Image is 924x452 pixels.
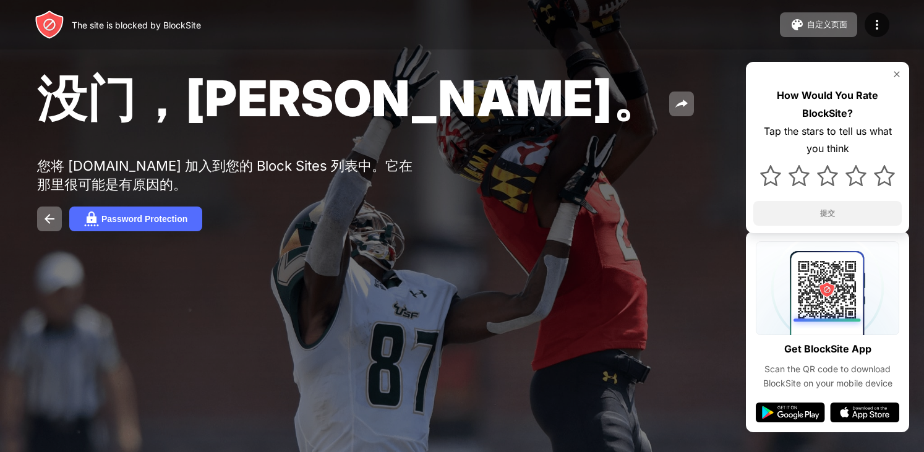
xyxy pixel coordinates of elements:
img: menu-icon.svg [870,17,884,32]
div: Get BlockSite App [784,340,871,358]
img: star.svg [845,165,866,186]
div: 您将 [DOMAIN_NAME] 加入到您的 Block Sites 列表中。它在那里很可能是有原因的。 [37,157,419,194]
img: share.svg [674,96,689,111]
img: pallet.svg [790,17,805,32]
img: app-store.svg [830,403,899,422]
button: Password Protection [69,207,202,231]
span: 没门，[PERSON_NAME]。 [37,68,662,128]
iframe: Banner [37,296,330,438]
button: 提交 [753,201,902,226]
div: Scan the QR code to download BlockSite on your mobile device [756,362,899,390]
img: back.svg [42,211,57,226]
img: header-logo.svg [35,10,64,40]
img: rate-us-close.svg [892,69,902,79]
div: Tap the stars to tell us what you think [753,122,902,158]
img: password.svg [84,211,99,226]
div: How Would You Rate BlockSite? [753,87,902,122]
img: star.svg [789,165,810,186]
img: star.svg [760,165,781,186]
div: Password Protection [101,214,187,224]
button: 自定义页面 [780,12,857,37]
img: star.svg [817,165,838,186]
div: 自定义页面 [807,19,847,30]
img: google-play.svg [756,403,825,422]
img: star.svg [874,165,895,186]
div: The site is blocked by BlockSite [72,20,201,30]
